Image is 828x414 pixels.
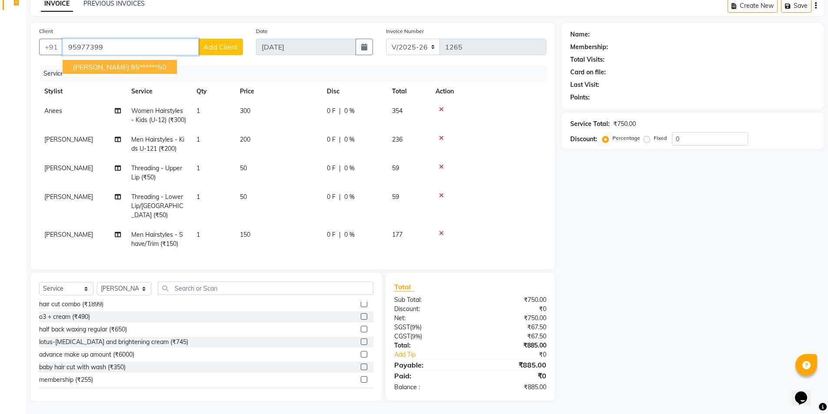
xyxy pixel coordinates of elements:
[388,350,484,359] a: Add Tip
[196,231,200,238] span: 1
[196,164,200,172] span: 1
[240,231,250,238] span: 150
[39,375,93,384] div: membership (₹255)
[570,80,599,89] div: Last Visit:
[39,27,53,35] label: Client
[131,193,183,219] span: Threading - Lower Lip/[GEOGRAPHIC_DATA] (₹50)
[570,135,597,144] div: Discount:
[39,363,126,372] div: baby hair cut with wash (₹350)
[196,136,200,143] span: 1
[388,295,470,305] div: Sub Total:
[570,55,605,64] div: Total Visits:
[394,332,410,340] span: CGST
[388,360,470,370] div: Payable:
[44,193,93,201] span: [PERSON_NAME]
[327,135,336,144] span: 0 F
[39,39,63,55] button: +91
[570,68,606,77] div: Card on file:
[44,107,62,115] span: Anees
[613,119,636,129] div: ₹750.00
[322,82,387,101] th: Disc
[392,164,399,172] span: 59
[158,282,373,295] input: Search or Scan
[131,164,182,181] span: Threading - Upper Lip (₹50)
[191,82,235,101] th: Qty
[392,193,399,201] span: 59
[470,314,553,323] div: ₹750.00
[44,164,93,172] span: [PERSON_NAME]
[570,93,590,102] div: Points:
[339,106,341,116] span: |
[339,192,341,202] span: |
[388,314,470,323] div: Net:
[388,371,470,381] div: Paid:
[388,332,470,341] div: ( )
[327,192,336,202] span: 0 F
[344,164,355,173] span: 0 %
[131,107,186,124] span: Women Hairstyles - Kids (U-12) (₹300)
[339,135,341,144] span: |
[612,134,640,142] label: Percentage
[256,27,268,35] label: Date
[570,30,590,39] div: Name:
[39,82,126,101] th: Stylist
[240,136,250,143] span: 200
[394,282,414,291] span: Total
[388,323,470,332] div: ( )
[470,332,553,341] div: ₹67.50
[570,43,608,52] div: Membership:
[40,66,553,82] div: Services
[344,192,355,202] span: 0 %
[388,341,470,350] div: Total:
[344,106,355,116] span: 0 %
[240,193,247,201] span: 50
[203,43,238,51] span: Add Client
[44,136,93,143] span: [PERSON_NAME]
[327,106,336,116] span: 0 F
[339,230,341,239] span: |
[570,119,610,129] div: Service Total:
[344,135,355,144] span: 0 %
[126,82,191,101] th: Service
[387,82,430,101] th: Total
[470,323,553,332] div: ₹67.50
[198,39,243,55] button: Add Client
[470,305,553,314] div: ₹0
[63,39,199,55] input: Search by Name/Mobile/Email/Code
[44,231,93,238] span: [PERSON_NAME]
[235,82,322,101] th: Price
[39,300,103,309] div: hair cut combo (₹1899)
[131,231,183,248] span: Men Hairstyles - Shave/Trim (₹150)
[386,27,424,35] label: Invoice Number
[240,107,250,115] span: 300
[73,63,129,71] span: [PERSON_NAME]
[339,164,341,173] span: |
[392,107,402,115] span: 354
[39,388,160,397] div: Mens Combo 1599 ([DATE]-[DATE]) (₹1599)
[388,305,470,314] div: Discount:
[131,136,184,152] span: Men Hairstyles - Kids U-121 (₹200)
[470,295,553,305] div: ₹750.00
[430,82,546,101] th: Action
[39,325,127,334] div: half back waxing regular (₹650)
[327,230,336,239] span: 0 F
[240,164,247,172] span: 50
[392,136,402,143] span: 236
[470,341,553,350] div: ₹885.00
[327,164,336,173] span: 0 F
[344,230,355,239] span: 0 %
[470,360,553,370] div: ₹885.00
[394,323,410,331] span: SGST
[196,193,200,201] span: 1
[196,107,200,115] span: 1
[412,324,420,331] span: 9%
[39,350,134,359] div: advance make up amount (₹6000)
[392,231,402,238] span: 177
[484,350,553,359] div: ₹0
[791,379,819,405] iframe: chat widget
[388,383,470,392] div: Balance :
[470,383,553,392] div: ₹885.00
[470,371,553,381] div: ₹0
[412,333,420,340] span: 9%
[654,134,667,142] label: Fixed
